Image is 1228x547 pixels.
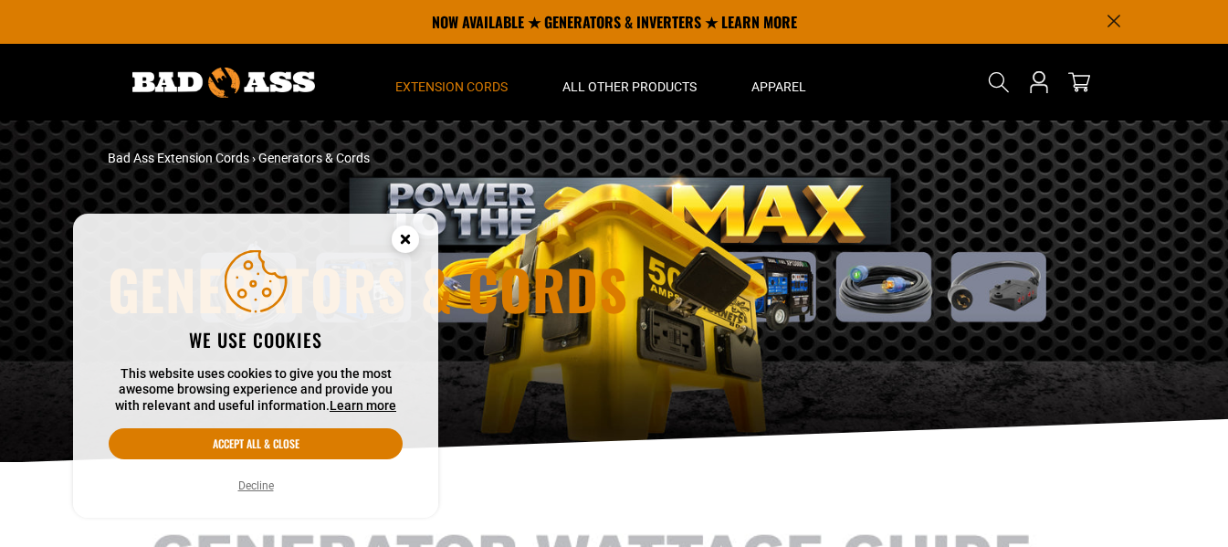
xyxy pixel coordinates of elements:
span: All Other Products [562,79,697,95]
button: Accept all & close [109,428,403,459]
h2: We use cookies [109,328,403,352]
button: Decline [233,477,279,495]
img: Bad Ass Extension Cords [132,68,315,98]
p: This website uses cookies to give you the most awesome browsing experience and provide you with r... [109,366,403,415]
span: Apparel [751,79,806,95]
span: › [252,151,256,165]
nav: breadcrumbs [108,149,774,168]
span: Extension Cords [395,79,508,95]
summary: Search [984,68,1013,97]
summary: Extension Cords [368,44,535,121]
span: Generators & Cords [258,151,370,165]
a: Learn more [330,398,396,413]
summary: All Other Products [535,44,724,121]
a: Bad Ass Extension Cords [108,151,249,165]
summary: Apparel [724,44,834,121]
aside: Cookie Consent [73,214,438,519]
h1: Generators & Cords [108,261,774,316]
